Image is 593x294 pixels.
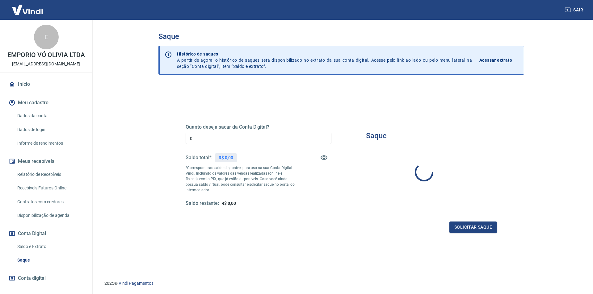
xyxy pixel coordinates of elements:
[7,155,85,168] button: Meus recebíveis
[449,222,497,233] button: Solicitar saque
[119,281,154,286] a: Vindi Pagamentos
[221,201,236,206] span: R$ 0,00
[15,110,85,122] a: Dados da conta
[15,254,85,267] a: Saque
[12,61,80,67] p: [EMAIL_ADDRESS][DOMAIN_NAME]
[7,52,85,58] p: EMPORIO VÓ OLIVIA LTDA
[366,131,387,140] h3: Saque
[219,155,233,161] p: R$ 0,00
[186,165,295,193] p: *Corresponde ao saldo disponível para uso na sua Conta Digital Vindi. Incluindo os valores das ve...
[177,51,472,69] p: A partir de agora, o histórico de saques será disponibilizado no extrato da sua conta digital. Ac...
[15,196,85,208] a: Contratos com credores
[186,200,219,207] h5: Saldo restante:
[7,227,85,240] button: Conta Digital
[563,4,586,16] button: Sair
[186,155,212,161] h5: Saldo total*:
[15,240,85,253] a: Saldo e Extrato
[15,123,85,136] a: Dados de login
[7,0,48,19] img: Vindi
[15,182,85,194] a: Recebíveis Futuros Online
[479,57,512,63] p: Acessar extrato
[7,96,85,110] button: Meu cadastro
[15,168,85,181] a: Relatório de Recebíveis
[15,209,85,222] a: Disponibilização de agenda
[7,271,85,285] a: Conta digital
[158,32,524,41] h3: Saque
[186,124,331,130] h5: Quanto deseja sacar da Conta Digital?
[104,280,578,287] p: 2025 ©
[177,51,472,57] p: Histórico de saques
[7,77,85,91] a: Início
[15,137,85,150] a: Informe de rendimentos
[34,25,59,49] div: E
[479,51,519,69] a: Acessar extrato
[18,274,46,283] span: Conta digital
